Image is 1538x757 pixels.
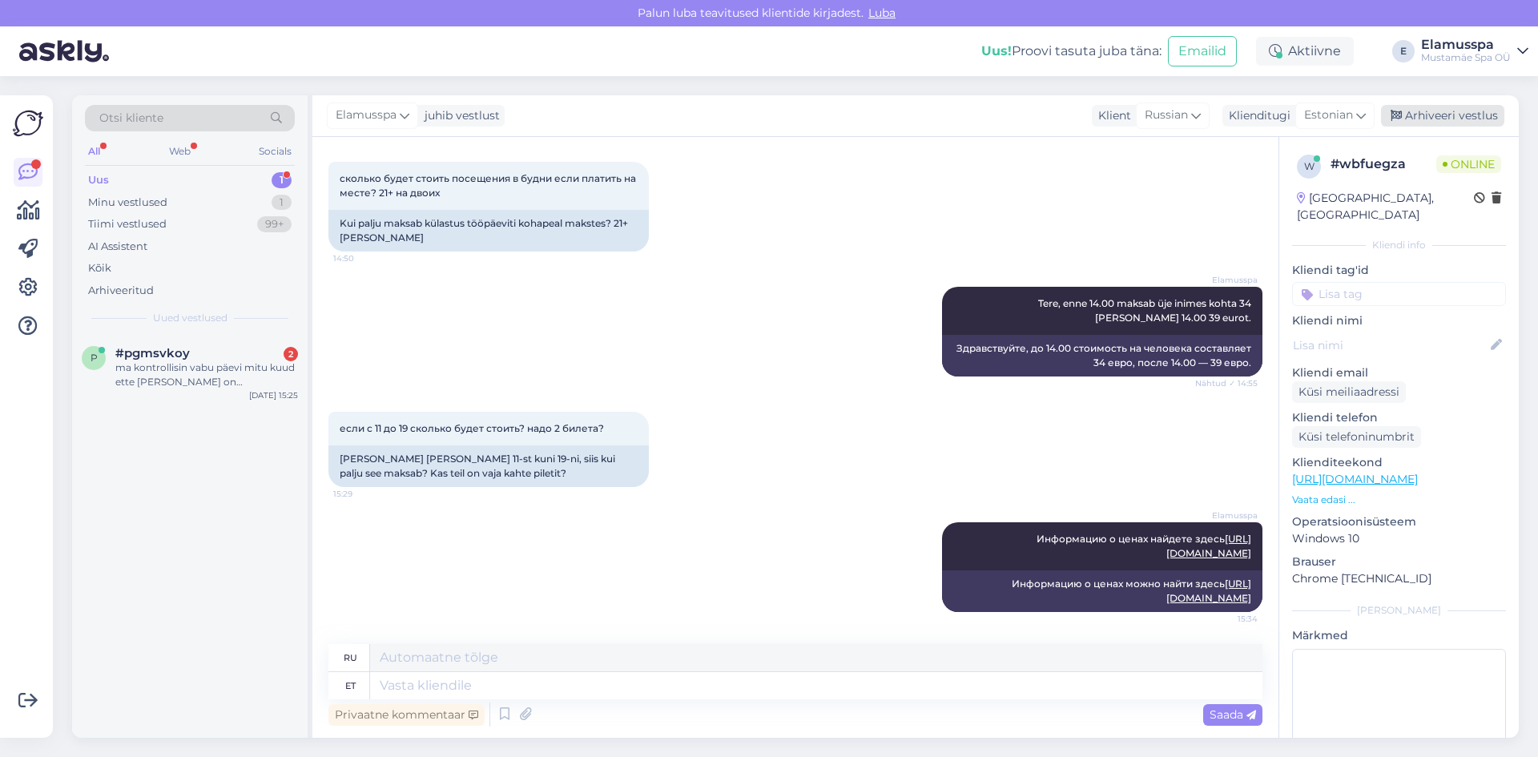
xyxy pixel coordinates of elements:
[1292,570,1506,587] p: Chrome [TECHNICAL_ID]
[1292,627,1506,644] p: Märkmed
[153,311,227,325] span: Uued vestlused
[1421,51,1511,64] div: Mustamäe Spa OÜ
[272,195,292,211] div: 1
[13,108,43,139] img: Askly Logo
[1331,155,1436,174] div: # wbfuegza
[333,488,393,500] span: 15:29
[981,43,1012,58] b: Uus!
[328,210,649,252] div: Kui palju maksab külastus tööpäeviti kohapeal makstes? 21+ [PERSON_NAME]
[1168,36,1237,66] button: Emailid
[1195,377,1258,389] span: Nähtud ✓ 14:55
[88,195,167,211] div: Minu vestlused
[1198,613,1258,625] span: 15:34
[1256,37,1354,66] div: Aktiivne
[418,107,500,124] div: juhib vestlust
[1292,282,1506,306] input: Lisa tag
[1292,238,1506,252] div: Kliendi info
[88,260,111,276] div: Kõik
[1292,603,1506,618] div: [PERSON_NAME]
[284,347,298,361] div: 2
[272,172,292,188] div: 1
[249,389,298,401] div: [DATE] 15:25
[1381,105,1504,127] div: Arhiveeri vestlus
[1145,107,1188,124] span: Russian
[981,42,1162,61] div: Proovi tasuta juba täna:
[1297,190,1474,223] div: [GEOGRAPHIC_DATA], [GEOGRAPHIC_DATA]
[1092,107,1131,124] div: Klient
[1222,107,1290,124] div: Klienditugi
[1292,381,1406,403] div: Küsi meiliaadressi
[1198,509,1258,521] span: Elamusspa
[88,216,167,232] div: Tiimi vestlused
[1292,454,1506,471] p: Klienditeekond
[1292,513,1506,530] p: Operatsioonisüsteem
[99,110,163,127] span: Otsi kliente
[257,216,292,232] div: 99+
[1292,426,1421,448] div: Küsi telefoninumbrit
[340,172,638,199] span: сколько будет стоить посещения в будни если платить на месте? 21+ на двоих
[864,6,900,20] span: Luba
[1421,38,1528,64] a: ElamusspaMustamäe Spa OÜ
[1304,107,1353,124] span: Estonian
[1038,297,1254,324] span: Tere, enne 14.00 maksab üje inimes kohta 34 [PERSON_NAME] 14.00 39 eurot.
[115,346,190,360] span: #pgmsvkoy
[88,239,147,255] div: AI Assistent
[166,141,194,162] div: Web
[1292,493,1506,507] p: Vaata edasi ...
[942,570,1262,612] div: Информацию о ценах можно найти здесь
[1292,312,1506,329] p: Kliendi nimi
[340,422,604,434] span: если с 11 до 19 сколько будет стоить? надо 2 билета?
[1292,530,1506,547] p: Windows 10
[85,141,103,162] div: All
[1210,707,1256,722] span: Saada
[91,352,98,364] span: p
[1198,274,1258,286] span: Elamusspa
[115,360,298,389] div: ma kontrollisin vabu päevi mitu kuud ette [PERSON_NAME] on hallid/mitteaktiivsed
[1292,262,1506,279] p: Kliendi tag'id
[1293,336,1488,354] input: Lisa nimi
[1292,472,1418,486] a: [URL][DOMAIN_NAME]
[88,283,154,299] div: Arhiveeritud
[328,445,649,487] div: [PERSON_NAME] [PERSON_NAME] 11-st kuni 19-ni, siis kui palju see maksab? Kas teil on vaja kahte p...
[1292,409,1506,426] p: Kliendi telefon
[1292,554,1506,570] p: Brauser
[942,335,1262,376] div: Здравствуйте, до 14.00 стоимость на человека составляет 34 евро, после 14.00 — 39 евро.
[88,172,109,188] div: Uus
[1421,38,1511,51] div: Elamusspa
[345,672,356,699] div: et
[256,141,295,162] div: Socials
[328,704,485,726] div: Privaatne kommentaar
[1436,155,1501,173] span: Online
[1292,364,1506,381] p: Kliendi email
[336,107,397,124] span: Elamusspa
[1037,533,1251,559] span: Информацию о ценах найдете здесь
[1392,40,1415,62] div: E
[333,252,393,264] span: 14:50
[344,644,357,671] div: ru
[1304,160,1315,172] span: w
